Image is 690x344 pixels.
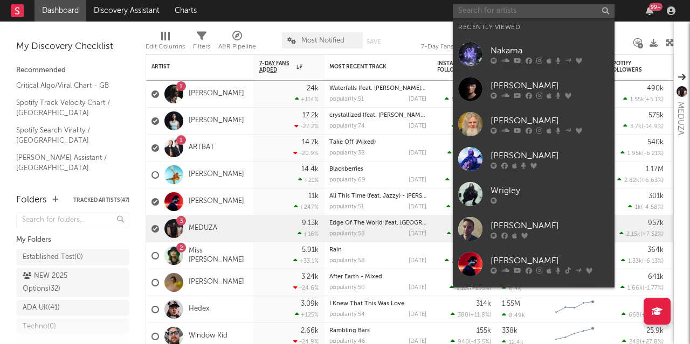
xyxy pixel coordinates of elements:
[329,166,363,172] a: Blackberries
[647,85,664,92] div: 490k
[635,205,641,210] span: 1k
[477,327,491,334] div: 155k
[295,96,319,103] div: +114 %
[409,96,426,102] div: [DATE]
[630,97,644,103] span: 1.55k
[445,177,491,184] div: ( )
[627,285,643,291] span: 1.66k
[457,285,470,291] span: 1.11k
[641,178,662,184] span: +6.63 %
[453,247,615,282] a: [PERSON_NAME]
[329,274,382,280] a: After Earth - Mixed
[73,198,129,203] button: Tracked Artists(47)
[329,231,365,237] div: popularity: 58
[301,37,344,44] span: Most Notified
[623,123,664,130] div: ( )
[409,177,426,183] div: [DATE]
[648,193,664,200] div: 301k
[329,86,426,92] div: Waterfalls (feat. Sam Harper & Bobby Harvey) [Ely Oaks Remix]
[453,142,615,177] a: [PERSON_NAME]
[647,247,664,254] div: 364k
[452,258,467,264] span: 2.76k
[16,64,129,77] div: Recommended
[610,60,647,73] div: Spotify Followers
[293,150,319,157] div: -20.9 %
[445,96,491,103] div: ( )
[16,300,129,316] a: ADA UK(41)
[624,178,639,184] span: 2.82k
[193,27,210,58] div: Filters
[491,79,609,92] div: [PERSON_NAME]
[453,72,615,107] a: [PERSON_NAME]
[628,258,642,264] span: 1.33k
[301,166,319,173] div: 14.4k
[329,139,376,145] a: Take Off (Mixed)
[293,284,319,291] div: -24.6 %
[16,80,119,92] a: Critical Algo/Viral Chart - GB
[329,301,426,307] div: I Knew That This Was Love
[16,249,129,265] a: Established Test(0)
[302,220,319,227] div: 9.13k
[644,285,662,291] span: -1.77 %
[329,204,364,210] div: popularity: 51
[502,312,525,319] div: 8.49k
[329,220,463,226] a: Edge Of The World (feat. [GEOGRAPHIC_DATA])
[622,311,664,318] div: ( )
[627,151,642,157] span: 1.95k
[16,213,129,228] input: Search for folders...
[491,254,609,267] div: [PERSON_NAME]
[450,284,491,291] div: ( )
[409,258,426,264] div: [DATE]
[453,4,615,18] input: Search for artists
[329,312,365,318] div: popularity: 54
[644,151,662,157] span: -6.21 %
[646,6,653,15] button: 99+
[189,89,244,99] a: [PERSON_NAME]
[628,203,664,210] div: ( )
[329,139,426,145] div: Take Off (Mixed)
[452,97,467,103] span: 5.98k
[16,124,119,146] a: Spotify Search Virality / [GEOGRAPHIC_DATA]
[648,220,664,227] div: 957k
[329,193,472,199] a: All This Time (feat. Jazzy) - [PERSON_NAME] Remix
[491,114,609,127] div: [PERSON_NAME]
[189,197,244,206] a: [PERSON_NAME]
[409,123,426,129] div: [DATE]
[189,305,209,314] a: Hedex
[629,312,640,318] span: 668
[445,257,491,264] div: ( )
[648,112,664,119] div: 575k
[16,97,119,119] a: Spotify Track Velocity Chart / [GEOGRAPHIC_DATA]
[23,301,60,314] div: ADA UK ( 41 )
[646,166,664,173] div: 1.17M
[259,60,294,73] span: 7-Day Fans Added
[23,270,99,296] div: NEW 2025 Options ( 32 )
[16,268,129,297] a: NEW 2025 Options(32)
[620,150,664,157] div: ( )
[329,177,365,183] div: popularity: 69
[447,230,491,237] div: ( )
[329,258,365,264] div: popularity: 58
[293,257,319,264] div: +33.1 %
[470,312,489,318] span: +11.8 %
[329,328,426,334] div: Rambling Bars
[623,96,664,103] div: ( )
[630,124,641,130] span: 3.7k
[446,203,491,210] div: ( )
[218,27,256,58] div: A&R Pipeline
[189,278,244,287] a: [PERSON_NAME]
[329,247,426,253] div: Rain
[308,193,319,200] div: 11k
[329,220,426,226] div: Edge Of The World (feat. Nu-La)
[329,247,342,253] a: Rain
[409,285,426,291] div: [DATE]
[16,234,129,247] div: My Folders
[329,285,365,291] div: popularity: 50
[23,251,83,264] div: Established Test ( 0 )
[491,149,609,162] div: [PERSON_NAME]
[146,27,185,58] div: Edit Columns
[491,44,609,57] div: Nakama
[302,139,319,146] div: 14.7k
[329,96,364,102] div: popularity: 51
[409,231,426,237] div: [DATE]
